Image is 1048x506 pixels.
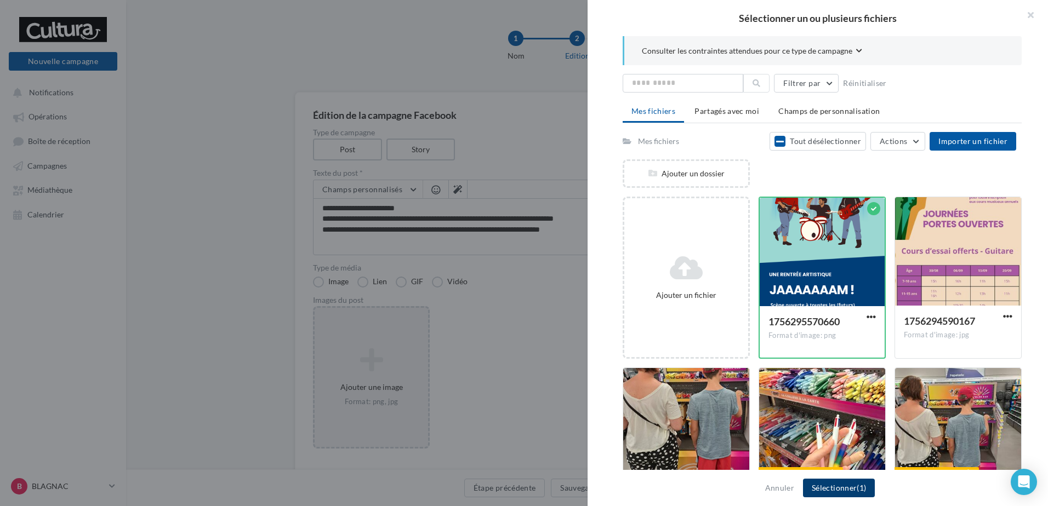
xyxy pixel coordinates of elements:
div: Particularité [759,467,843,479]
div: Ajouter un fichier [629,290,744,301]
h2: Sélectionner un ou plusieurs fichiers [605,13,1030,23]
span: Champs de personnalisation [778,106,880,116]
span: 1756294590167 [904,315,975,327]
button: Réinitialiser [839,77,891,90]
button: Consulter les contraintes attendues pour ce type de campagne [642,45,862,59]
span: Actions [880,136,907,146]
button: Tout désélectionner [770,132,866,151]
div: Open Intercom Messenger [1011,469,1037,495]
span: (1) [857,483,866,492]
button: Importer un fichier [930,132,1016,151]
button: Filtrer par [774,74,839,93]
div: Particularité [895,467,979,479]
div: Mes fichiers [638,136,679,147]
div: Ajouter un dossier [624,168,748,179]
span: 1756295570660 [768,315,840,327]
span: Consulter les contraintes attendues pour ce type de campagne [642,45,852,56]
span: Importer un fichier [938,136,1007,146]
button: Sélectionner(1) [803,479,875,497]
button: Actions [870,132,925,151]
div: Format d'image: jpg [904,330,1012,340]
span: Mes fichiers [631,106,675,116]
div: Format d'image: png [768,331,876,341]
button: Annuler [761,481,799,495]
span: Partagés avec moi [694,106,759,116]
